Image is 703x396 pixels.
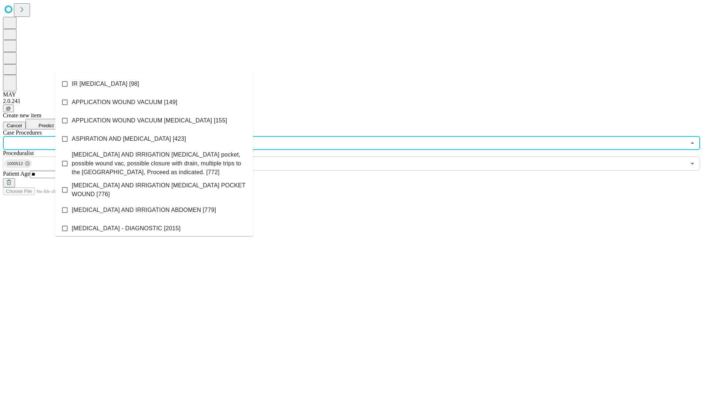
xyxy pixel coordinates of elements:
span: Predict [38,123,53,128]
button: Cancel [3,122,26,129]
span: IR [MEDICAL_DATA] [98] [72,80,139,88]
span: [MEDICAL_DATA] AND IRRIGATION [MEDICAL_DATA] pocket, possible wound vac, possible closure with dr... [72,150,247,177]
div: MAY [3,91,700,98]
button: Open [687,158,698,169]
span: APPLICATION WOUND VACUUM [MEDICAL_DATA] [155] [72,116,227,125]
span: Proceduralist [3,150,34,156]
div: 1000512 [4,159,32,168]
span: 1000512 [4,159,26,168]
span: APPLICATION WOUND VACUUM [149] [72,98,177,107]
span: [MEDICAL_DATA] AND IRRIGATION [MEDICAL_DATA] POCKET WOUND [776] [72,181,247,199]
button: Close [687,138,698,148]
span: @ [6,106,11,111]
div: 2.0.241 [3,98,700,104]
span: ASPIRATION AND [MEDICAL_DATA] [423] [72,135,186,143]
button: Predict [26,119,59,129]
span: [MEDICAL_DATA] AND IRRIGATION ABDOMEN [779] [72,206,216,214]
button: @ [3,104,14,112]
span: Patient Age [3,170,30,177]
span: Cancel [7,123,22,128]
span: Scheduled Procedure [3,129,42,136]
span: Create new item [3,112,41,118]
span: [MEDICAL_DATA] - DIAGNOSTIC [2015] [72,224,181,233]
